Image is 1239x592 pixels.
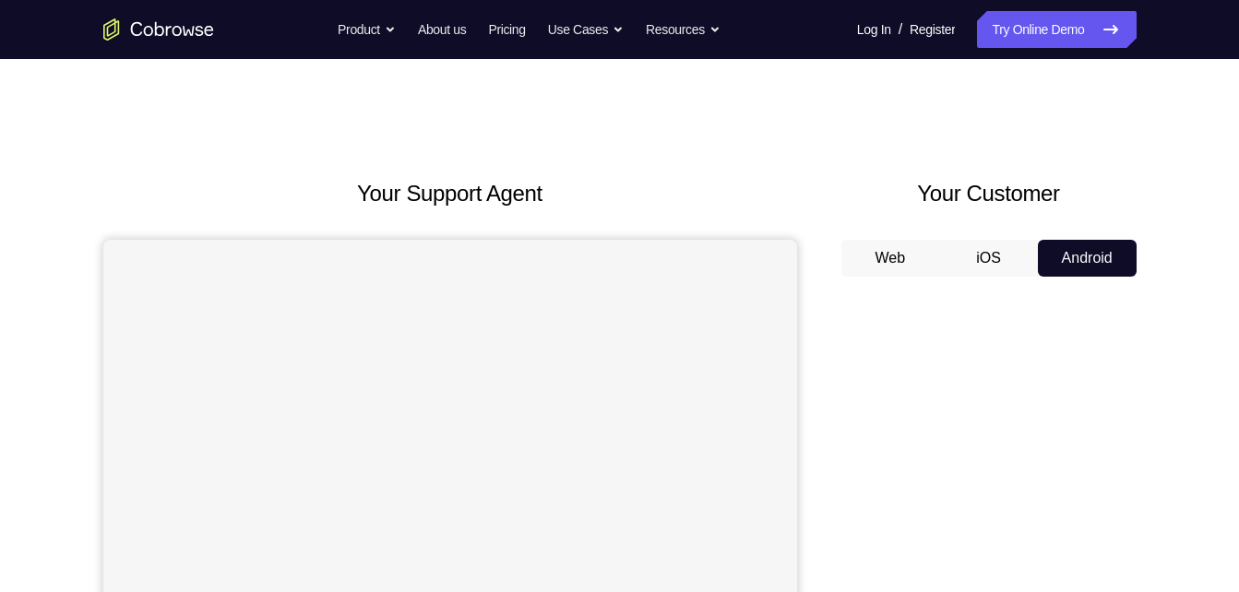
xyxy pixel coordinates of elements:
h2: Your Customer [841,177,1137,210]
span: / [899,18,902,41]
a: Go to the home page [103,18,214,41]
a: Log In [857,11,891,48]
button: iOS [939,240,1038,277]
h2: Your Support Agent [103,177,797,210]
a: About us [418,11,466,48]
button: Use Cases [548,11,624,48]
a: Register [910,11,955,48]
a: Try Online Demo [977,11,1136,48]
a: Pricing [488,11,525,48]
button: Resources [646,11,721,48]
button: Web [841,240,940,277]
button: Product [338,11,396,48]
button: Android [1038,240,1137,277]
